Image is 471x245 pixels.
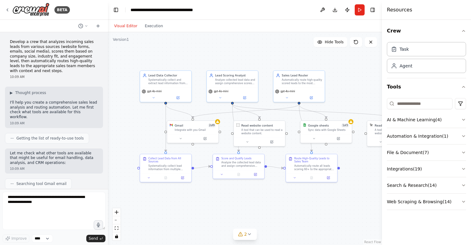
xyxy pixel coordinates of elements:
[89,236,98,241] span: Send
[148,73,189,77] div: Lead Data Collector
[54,6,70,14] div: BETA
[175,128,216,132] div: Integrate with you Gmail
[215,78,255,85] div: Analyze collected lead data and assign comprehensive scores based on company size, industry align...
[164,104,195,118] g: Edge from a7e2586e-2974-4582-82c7-35293ca967a5 to 3612fed2-7ce0-4132-b93e-14c9ac925a86
[148,164,189,171] div: Systematically collect lead information from multiple sources including website contact forms sto...
[175,175,190,180] button: Open in side panel
[308,123,329,127] div: Google sheets
[193,136,217,141] button: Open in side panel
[244,231,247,237] span: 2
[214,90,228,93] span: gpt-4o-mini
[10,151,98,165] p: Let me check what other tools are available that might be useful for email handling, data analysi...
[367,120,419,146] div: ScrapeElementFromWebsiteToolRead a website contentA tool that can be used to read a website content.
[215,73,255,77] div: Lead Scoring Analyst
[282,78,322,85] div: Automatically route high-quality scored leads to the most appropriate sales team members based on...
[10,90,13,95] span: ▶
[141,22,167,30] button: Execution
[212,154,264,179] div: Score and Qualify LeadsAnalyze the collected lead data and assign comprehensive scores based on m...
[299,95,323,100] button: Open in side panel
[400,63,412,69] div: Agent
[230,104,395,118] g: Edge from e2d4e8ad-8bd4-4fdb-b042-997d274e98ae to f39f4617-d8d6-4ab3-9a1e-54e18a69fcb4
[140,71,192,102] div: Lead Data CollectorSystematically collect and extract lead information from various sources inclu...
[131,7,193,13] nav: breadcrumb
[387,96,466,215] div: Tools
[10,75,98,79] div: 10:09 AM
[260,140,283,144] button: Open in side panel
[387,40,466,78] div: Crew
[10,166,98,171] div: 10:09 AM
[16,181,66,186] span: Searching tool Gmail email
[167,120,219,143] div: GmailGmail2of9Integrate with you Gmail
[112,6,120,14] button: Hide left sidebar
[364,240,381,244] a: React Flow attribution
[285,154,337,182] div: Route High-Quality Leads to Sales TeamAutomatically route all leads scoring 60+ to the appropriat...
[370,123,373,127] img: ScrapeElementFromWebsiteTool
[148,157,189,164] div: Collect Lead Data from All Sources
[76,22,91,30] button: Switch to previous chat
[248,172,263,177] button: Open in side panel
[375,128,416,135] div: A tool that can be used to read a website content.
[93,22,103,30] button: Start a new chat
[140,154,192,182] div: Collect Lead Data from All SourcesSystematically collect lead information from multiple sources i...
[387,128,466,144] button: Automation & Integration(1)
[113,232,121,240] button: toggle interactivity
[325,40,344,45] span: Hide Tools
[10,100,98,119] p: I'll help you create a comprehensive sales lead analysis and routing automation. Let me first che...
[221,161,262,168] div: Analyze the collected lead data and assign comprehensive scores based on multiple qualification c...
[294,157,335,164] div: Route High-Quality Leads to Sales Team
[387,144,466,161] button: File & Document(7)
[387,22,466,40] button: Crew
[341,123,349,127] span: Number of enabled actions
[16,136,84,141] span: Getting the list of ready-to-use tools
[327,136,350,141] button: Open in side panel
[86,235,105,242] button: Send
[300,120,352,143] div: Google SheetsGoogle sheets1of3Sync data with Google Sheets
[387,194,466,210] button: Web Scraping & Browsing(14)
[170,123,173,127] img: Gmail
[148,78,189,85] div: Systematically collect and extract lead information from various sources including website forms,...
[164,104,168,151] g: Edge from a7e2586e-2974-4582-82c7-35293ca967a5 to 6395e1cd-9997-472c-85d1-b1dc108ba601
[191,104,301,118] g: Edge from 2917b353-8f5e-4613-b8c6-f83d93de07ac to 3612fed2-7ce0-4132-b93e-14c9ac925a86
[221,157,252,160] div: Score and Qualify Leads
[94,220,103,230] button: Click to speak your automation idea
[303,123,306,127] img: Google Sheets
[206,71,258,102] div: Lead Scoring AnalystAnalyze collected lead data and assign comprehensive scores based on company ...
[110,22,141,30] button: Visual Editor
[233,120,285,146] div: ScrapeWebsiteToolRead website contentA tool that can be used to read a website content.
[157,175,174,180] button: No output available
[166,95,190,100] button: Open in side panel
[230,172,247,177] button: No output available
[10,90,46,95] button: ▶Thought process
[113,224,121,232] button: fit view
[297,104,314,151] g: Edge from 2917b353-8f5e-4613-b8c6-f83d93de07ac to f38093bd-c35a-4555-80a8-ef8bcd286da5
[113,208,121,240] div: React Flow controls
[267,164,283,170] g: Edge from d95cbc6b-662a-4853-8f72-a5d6c1200b0a to f38093bd-c35a-4555-80a8-ef8bcd286da5
[280,90,295,93] span: gpt-4o-mini
[321,175,336,180] button: Open in side panel
[387,161,466,177] button: Integrations(19)
[303,175,320,180] button: No output available
[233,95,256,100] button: Open in side panel
[294,164,335,171] div: Automatically route all leads scoring 60+ to the appropriate sales team members based on predefin...
[236,123,240,127] img: ScrapeWebsiteTool
[230,104,262,118] g: Edge from e2d4e8ad-8bd4-4fdb-b042-997d274e98ae to e0c7339d-f9bc-40d5-8d15-f3896ca5a536
[10,40,98,73] p: Develop a crew that analyzes incoming sales leads from various sources (website forms, emails, so...
[314,37,347,47] button: Hide Tools
[368,6,377,14] button: Hide right sidebar
[113,37,129,42] div: Version 1
[113,216,121,224] button: zoom out
[375,123,409,127] div: Read a website content
[308,128,349,132] div: Sync data with Google Sheets
[208,123,216,127] span: Number of enabled actions
[175,123,183,127] div: Gmail
[10,121,98,126] div: 10:09 AM
[241,128,282,135] div: A tool that can be used to read a website content.
[241,123,273,127] div: Read website content
[387,177,466,193] button: Search & Research(14)
[387,6,412,14] h4: Resources
[2,234,29,243] button: Improve
[273,71,325,102] div: Sales Lead RouterAutomatically route high-quality scored leads to the most appropriate sales team...
[113,208,121,216] button: zoom in
[147,90,162,93] span: gpt-4o-mini
[233,229,257,240] button: 2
